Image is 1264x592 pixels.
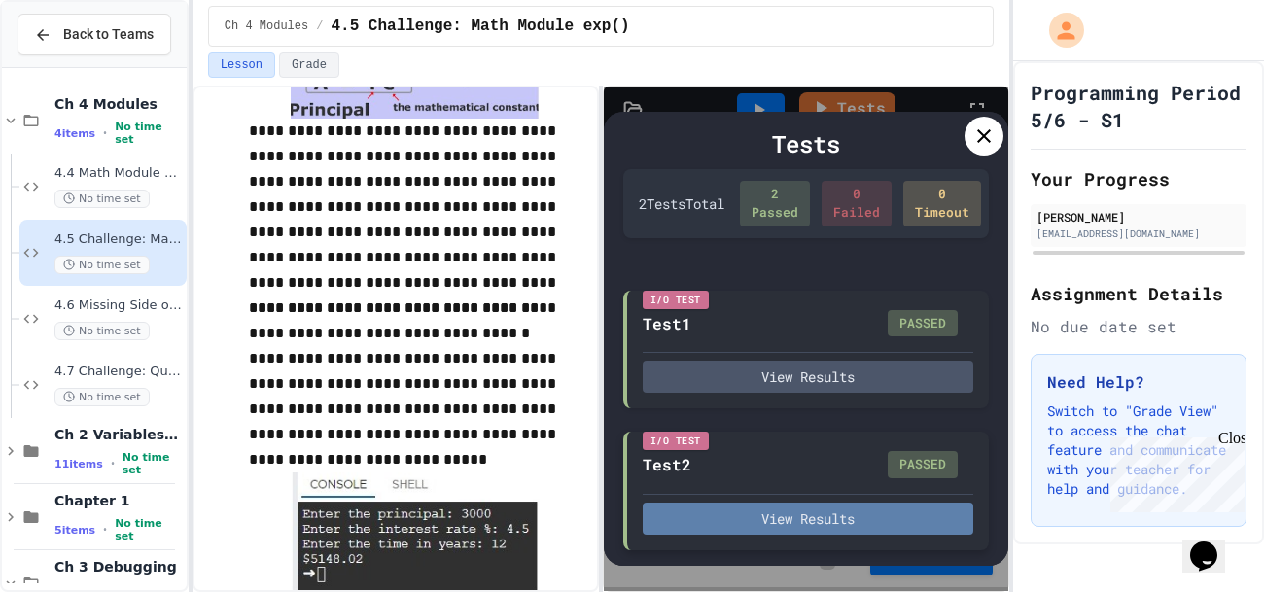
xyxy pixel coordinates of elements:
span: 5 items [54,524,95,537]
div: Tests [623,126,989,161]
button: View Results [643,361,973,393]
div: PASSED [888,310,958,337]
span: • [103,125,107,141]
span: 4.6 Missing Side of a Triangle [54,297,183,314]
span: Ch 4 Modules [54,95,183,113]
span: / [316,18,323,34]
h1: Programming Period 5/6 - S1 [1031,79,1246,133]
span: 11 items [54,458,103,470]
span: No time set [54,322,150,340]
button: Lesson [208,52,275,78]
button: View Results [643,503,973,535]
div: 0 Timeout [903,181,981,226]
span: 4.5 Challenge: Math Module exp() [331,15,629,38]
span: No time set [115,517,183,542]
div: Chat with us now!Close [8,8,134,123]
span: Chapter 1 [54,492,183,509]
div: 0 Failed [822,181,892,226]
div: PASSED [888,451,958,478]
div: I/O Test [643,291,709,309]
h2: Assignment Details [1031,280,1246,307]
span: • [103,522,107,538]
div: I/O Test [643,432,709,450]
div: 2 Passed [740,181,810,226]
iframe: chat widget [1182,514,1245,573]
h2: Your Progress [1031,165,1246,192]
div: [PERSON_NAME] [1036,208,1241,226]
span: Ch 4 Modules [225,18,308,34]
div: [EMAIL_ADDRESS][DOMAIN_NAME] [1036,226,1241,241]
h3: Need Help? [1047,370,1230,394]
span: 4.7 Challenge: Quadratic Formula [54,364,183,380]
div: Test2 [643,453,691,476]
span: No time set [54,388,150,406]
span: No time set [115,121,183,146]
span: No time set [54,190,150,208]
span: 4.5 Challenge: Math Module exp() [54,231,183,248]
div: No due date set [1031,315,1246,338]
span: • [111,456,115,471]
iframe: chat widget [1103,430,1245,512]
span: 4 items [54,127,95,140]
span: 4.4 Math Module GCD [54,165,183,182]
div: My Account [1029,8,1089,52]
span: No time set [123,451,183,476]
div: 2 Test s Total [639,193,724,214]
span: Back to Teams [63,24,154,45]
span: Ch 3 Debugging [54,558,183,575]
span: No time set [54,256,150,274]
div: Test1 [643,312,691,335]
span: Ch 2 Variables, Statements & Expressions [54,426,183,443]
p: Switch to "Grade View" to access the chat feature and communicate with your teacher for help and ... [1047,401,1230,499]
button: Back to Teams [18,14,171,55]
button: Grade [279,52,339,78]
